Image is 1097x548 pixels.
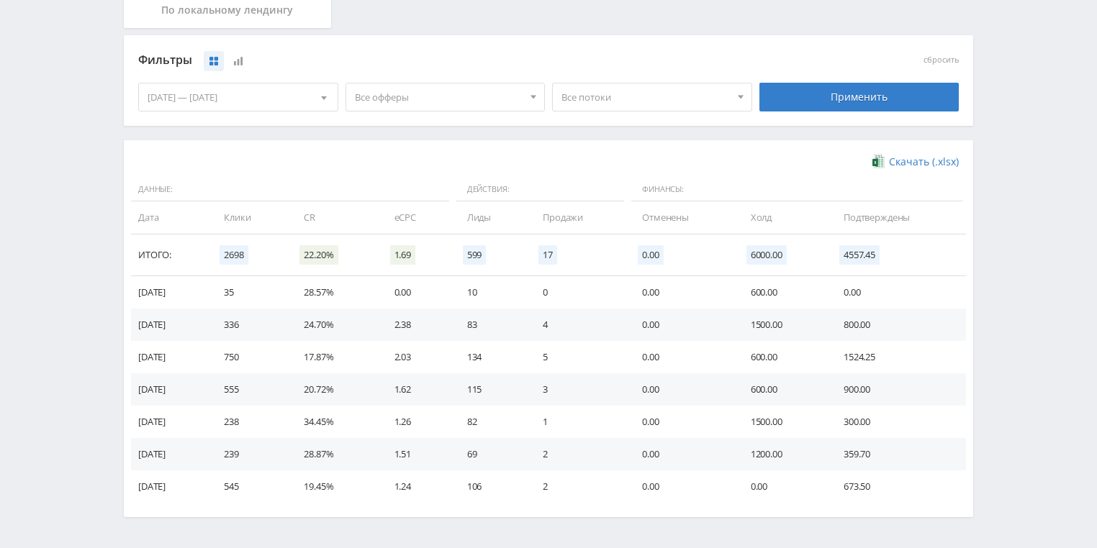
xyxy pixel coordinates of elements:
td: [DATE] [131,341,209,373]
a: Скачать (.xlsx) [872,155,959,169]
td: Подтверждены [829,201,966,234]
td: 555 [209,373,289,406]
td: [DATE] [131,373,209,406]
td: 336 [209,309,289,341]
td: Дата [131,201,209,234]
img: xlsx [872,154,885,168]
td: 1.62 [380,373,453,406]
td: 24.70% [289,309,379,341]
td: 106 [453,470,528,503]
td: eCPC [380,201,453,234]
div: [DATE] — [DATE] [139,83,338,111]
td: 134 [453,341,528,373]
td: 0.00 [628,309,736,341]
td: [DATE] [131,470,209,503]
td: Лиды [453,201,528,234]
span: 4557.45 [839,245,880,265]
td: 2.03 [380,341,453,373]
td: 3 [528,373,628,406]
td: 359.70 [829,438,966,470]
td: 600.00 [736,373,829,406]
td: 1500.00 [736,406,829,438]
td: 0.00 [628,406,736,438]
td: 0.00 [628,373,736,406]
td: Клики [209,201,289,234]
td: 0.00 [628,341,736,373]
td: 1 [528,406,628,438]
span: Данные: [131,178,449,202]
td: 900.00 [829,373,966,406]
td: 35 [209,276,289,309]
td: 0.00 [829,276,966,309]
td: 17.87% [289,341,379,373]
td: 1.24 [380,470,453,503]
button: сбросить [924,55,959,65]
td: 600.00 [736,341,829,373]
td: 19.45% [289,470,379,503]
td: [DATE] [131,309,209,341]
div: Применить [759,83,960,111]
td: 300.00 [829,406,966,438]
span: Все потоки [561,83,730,111]
td: [DATE] [131,406,209,438]
span: 599 [463,245,487,265]
td: 1.51 [380,438,453,470]
td: 0.00 [628,470,736,503]
td: 82 [453,406,528,438]
td: 4 [528,309,628,341]
div: Фильтры [138,50,752,71]
td: 2 [528,438,628,470]
span: 2698 [220,245,248,265]
td: 0 [528,276,628,309]
span: 0.00 [638,245,663,265]
td: 1524.25 [829,341,966,373]
td: 10 [453,276,528,309]
td: 34.45% [289,406,379,438]
td: 239 [209,438,289,470]
td: 0.00 [628,276,736,309]
td: 0.00 [380,276,453,309]
td: 750 [209,341,289,373]
td: 0.00 [736,470,829,503]
td: 83 [453,309,528,341]
td: Итого: [131,234,209,276]
td: 28.57% [289,276,379,309]
td: 28.87% [289,438,379,470]
span: 17 [538,245,557,265]
td: 2.38 [380,309,453,341]
td: Продажи [528,201,628,234]
td: CR [289,201,379,234]
td: 1.26 [380,406,453,438]
td: [DATE] [131,276,209,309]
td: 0.00 [628,438,736,470]
span: Действия: [456,178,624,202]
td: 115 [453,373,528,406]
td: Отменены [628,201,736,234]
td: 20.72% [289,373,379,406]
td: 600.00 [736,276,829,309]
span: 1.69 [390,245,415,265]
td: 238 [209,406,289,438]
td: [DATE] [131,438,209,470]
td: 545 [209,470,289,503]
span: Скачать (.xlsx) [889,156,959,168]
td: 2 [528,470,628,503]
span: Финансы: [631,178,962,202]
td: 800.00 [829,309,966,341]
td: 69 [453,438,528,470]
td: Холд [736,201,829,234]
td: 5 [528,341,628,373]
span: Все офферы [355,83,523,111]
span: 22.20% [299,245,338,265]
td: 673.50 [829,470,966,503]
td: 1200.00 [736,438,829,470]
td: 1500.00 [736,309,829,341]
span: 6000.00 [746,245,787,265]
